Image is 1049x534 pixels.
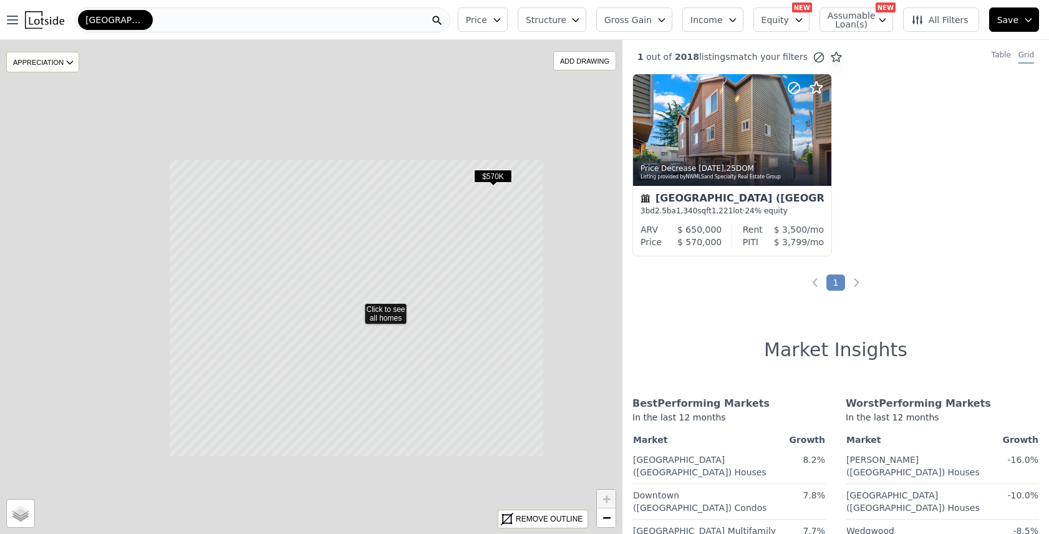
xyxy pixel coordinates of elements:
[690,14,723,26] span: Income
[641,206,824,216] div: 3 bd 2.5 ba sqft lot · 24% equity
[677,237,722,247] span: $ 570,000
[672,52,699,62] span: 2018
[788,431,826,449] th: Growth
[622,276,1049,289] ul: Pagination
[730,51,808,63] span: match your filters
[1007,455,1038,465] span: -16.0%
[677,225,722,235] span: $ 650,000
[828,11,868,29] span: Assumable Loan(s)
[758,236,824,248] div: /mo
[641,223,658,236] div: ARV
[903,7,979,32] button: All Filters
[682,7,743,32] button: Income
[743,223,763,236] div: Rent
[911,14,969,26] span: All Filters
[676,206,697,215] span: 1,340
[1002,431,1039,449] th: Growth
[632,74,831,256] a: Price Decrease [DATE],25DOMListing provided byNWMLSand Specialty Real Estate GroupTownhouse[GEOGR...
[1018,50,1034,64] div: Grid
[712,206,733,215] span: 1,221
[622,51,843,64] div: out of listings
[803,490,825,500] span: 7.8%
[992,50,1011,64] div: Table
[604,14,652,26] span: Gross Gain
[641,173,825,181] div: Listing provided by NWMLS and Specialty Real Estate Group
[596,7,672,32] button: Gross Gain
[602,510,611,525] span: −
[846,431,1002,449] th: Market
[846,485,980,514] a: [GEOGRAPHIC_DATA] ([GEOGRAPHIC_DATA]) Houses
[633,450,766,478] a: [GEOGRAPHIC_DATA] ([GEOGRAPHIC_DATA]) Houses
[602,491,611,507] span: +
[761,14,789,26] span: Equity
[846,396,1039,411] div: Worst Performing Markets
[846,450,980,478] a: [PERSON_NAME] ([GEOGRAPHIC_DATA]) Houses
[997,14,1018,26] span: Save
[637,52,644,62] span: 1
[774,237,807,247] span: $ 3,799
[641,193,824,206] div: [GEOGRAPHIC_DATA] ([GEOGRAPHIC_DATA])
[6,52,79,72] div: APPRECIATION
[633,485,767,514] a: Downtown ([GEOGRAPHIC_DATA]) Condos
[632,396,826,411] div: Best Performing Markets
[876,2,896,12] div: NEW
[458,7,508,32] button: Price
[632,431,788,449] th: Market
[850,276,863,289] a: Next page
[792,2,812,12] div: NEW
[7,500,34,527] a: Layers
[641,193,650,203] img: Townhouse
[803,455,825,465] span: 8.2%
[826,274,846,291] a: Page 1 is your current page
[597,490,616,508] a: Zoom in
[989,7,1039,32] button: Save
[1007,490,1038,500] span: -10.0%
[699,164,724,173] time: 2025-09-10 17:46
[526,14,566,26] span: Structure
[632,411,826,431] div: In the last 12 months
[85,14,145,26] span: [GEOGRAPHIC_DATA]
[774,225,807,235] span: $ 3,500
[641,236,662,248] div: Price
[763,223,824,236] div: /mo
[764,339,907,361] h1: Market Insights
[809,276,821,289] a: Previous page
[516,513,583,525] div: REMOVE OUTLINE
[641,163,825,173] div: Price Decrease , 25 DOM
[518,7,586,32] button: Structure
[819,7,893,32] button: Assumable Loan(s)
[474,170,512,183] span: $570K
[25,11,64,29] img: Lotside
[466,14,487,26] span: Price
[597,508,616,527] a: Zoom out
[554,52,616,70] div: ADD DRAWING
[846,411,1039,431] div: In the last 12 months
[743,236,758,248] div: PITI
[753,7,810,32] button: Equity
[474,170,512,188] div: $570K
